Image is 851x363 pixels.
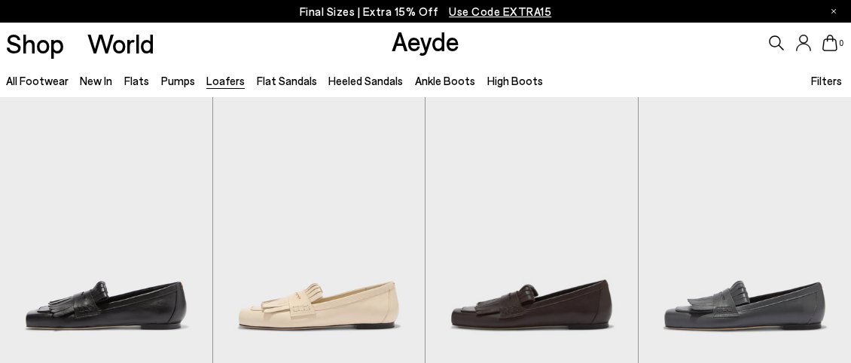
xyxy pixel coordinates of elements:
a: High Boots [487,74,543,87]
a: All Footwear [6,74,69,87]
a: New In [80,74,112,87]
a: Heeled Sandals [328,74,403,87]
span: Navigate to /collections/ss25-final-sizes [449,5,551,18]
a: Flats [124,74,149,87]
a: 0 [822,35,837,51]
a: Ankle Boots [415,74,475,87]
span: 0 [837,39,845,47]
a: World [87,30,154,56]
a: Pumps [161,74,195,87]
a: Aeyde [392,25,459,56]
a: Flat Sandals [257,74,317,87]
p: Final Sizes | Extra 15% Off [300,2,552,21]
span: Filters [811,74,842,87]
a: Loafers [206,74,245,87]
a: Shop [6,30,64,56]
